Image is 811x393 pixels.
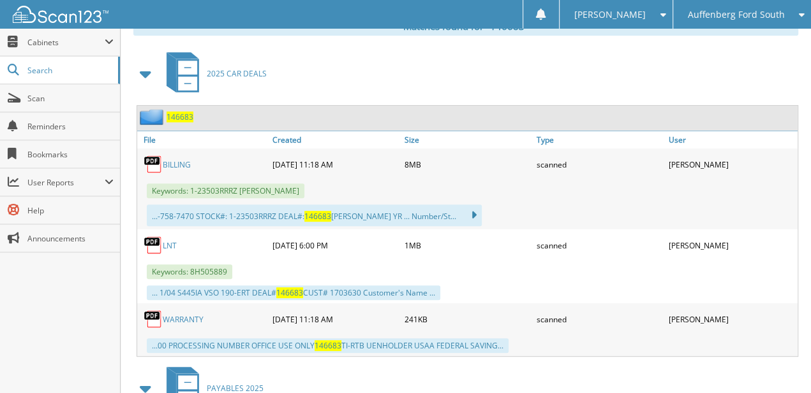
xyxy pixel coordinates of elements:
[666,232,798,258] div: [PERSON_NAME]
[533,131,666,148] a: Type
[401,232,533,258] div: 1MB
[13,6,108,23] img: scan123-logo-white.svg
[147,285,440,300] div: ... 1/04 S445IA VSO 190-ERT DEAL# CUST# 1703630 Customer's Name ...
[27,37,105,48] span: Cabinets
[666,306,798,332] div: [PERSON_NAME]
[147,183,304,198] span: Keywords: 1-23503RRRZ [PERSON_NAME]
[533,306,666,332] div: scanned
[137,131,269,148] a: File
[159,48,267,99] a: 2025 CAR DEALS
[163,314,204,325] a: WARRANTY
[27,233,114,244] span: Announcements
[666,152,798,177] div: [PERSON_NAME]
[533,232,666,258] div: scanned
[27,177,105,188] span: User Reports
[144,236,163,255] img: PDF.png
[147,338,509,353] div: ...00 PROCESSING NUMBER OFFICE USE ONLY TI-RTB UENHOLDER USAA FEDERAL SAVING...
[147,264,232,279] span: Keywords: 8H505889
[401,152,533,177] div: 8MB
[269,152,401,177] div: [DATE] 11:18 AM
[304,211,331,222] span: 146683
[269,232,401,258] div: [DATE] 6:00 PM
[144,155,163,174] img: PDF.png
[207,68,267,79] span: 2025 CAR DEALS
[27,121,114,132] span: Reminders
[144,310,163,329] img: PDF.png
[27,205,114,216] span: Help
[666,131,798,148] a: User
[140,109,167,125] img: folder2.png
[147,204,482,226] div: ...-758-7470 STOCK#: 1-23503RRRZ DEAL#: [PERSON_NAME] YR ... Number/St...
[401,131,533,148] a: Size
[27,65,112,76] span: Search
[574,11,646,18] span: [PERSON_NAME]
[27,93,114,104] span: Scan
[269,131,401,148] a: Created
[167,111,193,122] a: 146683
[747,332,811,393] iframe: Chat Widget
[269,306,401,332] div: [DATE] 11:18 AM
[163,159,191,170] a: BILLING
[687,11,784,18] span: Auffenberg Ford South
[163,240,177,251] a: LNT
[27,149,114,160] span: Bookmarks
[315,340,341,351] span: 146683
[533,152,666,177] div: scanned
[276,287,303,298] span: 146683
[401,306,533,332] div: 241KB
